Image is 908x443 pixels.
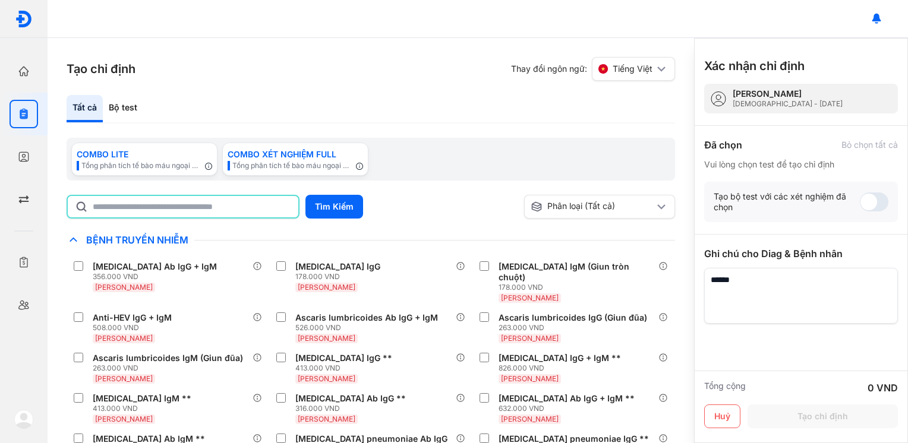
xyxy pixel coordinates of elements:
div: 826.000 VND [499,363,626,373]
div: 263.000 VND [499,323,652,333]
div: Thay đổi ngôn ngữ: [511,57,675,81]
span: [PERSON_NAME] [501,334,559,343]
div: 263.000 VND [93,363,248,373]
span: Bệnh Truyền Nhiễm [80,234,194,246]
span: Tổng phân tích tế bào máu ngoại vi bằng hệ thống tự động, Định nhóm máu hệ ABO,Rh(D) (Kỹ thuật Ge... [77,161,198,170]
div: [MEDICAL_DATA] IgG + IgM ** [499,353,621,363]
span: [PERSON_NAME] [298,374,355,383]
div: 0 VND [868,381,898,395]
div: Tạo bộ test với các xét nghiệm đã chọn [714,191,860,213]
div: 526.000 VND [295,323,443,333]
img: logo [14,410,33,429]
div: Phân loại (Tất cả) [531,201,654,213]
div: [MEDICAL_DATA] Ab IgG ** [295,393,406,404]
span: [PERSON_NAME] [95,414,153,423]
button: Tìm Kiếm [305,195,363,219]
span: COMBO XÉT NGHIỆM FULL [228,148,336,161]
div: Ascaris lumbricoides IgM (Giun đũa) [93,353,243,363]
div: [MEDICAL_DATA] IgM ** [93,393,191,404]
div: [MEDICAL_DATA] IgM (Giun tròn chuột) [499,261,654,283]
div: [MEDICAL_DATA] Ab IgG + IgM [93,261,217,272]
div: Anti-HEV IgG + IgM [93,312,172,323]
span: [PERSON_NAME] [501,414,559,423]
span: [PERSON_NAME] [95,374,153,383]
div: 413.000 VND [93,404,196,413]
div: Tất cả [67,95,103,122]
div: Ascaris lumbricoides Ab IgG + IgM [295,312,438,323]
div: Ascaris lumbricoides IgG (Giun đũa) [499,312,647,323]
span: [PERSON_NAME] [501,293,559,302]
span: [PERSON_NAME] [298,414,355,423]
button: Tạo chỉ định [748,404,898,428]
span: [PERSON_NAME] [95,334,153,343]
h3: Xác nhận chỉ định [704,58,805,74]
div: 316.000 VND [295,404,411,413]
div: Ghi chú cho Diag & Bệnh nhân [704,246,898,261]
div: [PERSON_NAME] [733,88,843,99]
div: 356.000 VND [93,272,222,281]
div: 508.000 VND [93,323,176,333]
div: Vui lòng chọn test để tạo chỉ định [704,159,898,170]
div: Tổng cộng [704,381,746,395]
div: [MEDICAL_DATA] Ab IgG + IgM ** [499,393,635,404]
span: Tiếng Việt [613,64,652,74]
span: [PERSON_NAME] [298,283,355,292]
span: Tổng phân tích tế bào máu ngoại vi bằng hệ thống tự động, Định nhóm máu hệ ABO,Rh(D) (Kỹ thuật Ge... [228,161,349,170]
span: [PERSON_NAME] [501,374,559,383]
h3: Tạo chỉ định [67,61,135,77]
div: 178.000 VND [499,283,658,292]
div: [MEDICAL_DATA] IgG ** [295,353,392,363]
div: Đã chọn [704,138,742,152]
img: logo [15,10,33,28]
span: info-circle [205,161,212,170]
button: Huỷ [704,404,740,428]
div: Bỏ chọn tất cả [841,140,898,150]
div: [DEMOGRAPHIC_DATA] - [DATE] [733,99,843,109]
span: [PERSON_NAME] [298,334,355,343]
div: Bộ test [103,95,143,122]
div: 632.000 VND [499,404,639,413]
div: 413.000 VND [295,363,397,373]
div: 178.000 VND [295,272,385,281]
span: [PERSON_NAME] [95,283,153,292]
span: COMBO LITE [77,148,128,161]
div: [MEDICAL_DATA] IgG [295,261,380,272]
span: info-circle [356,161,363,170]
